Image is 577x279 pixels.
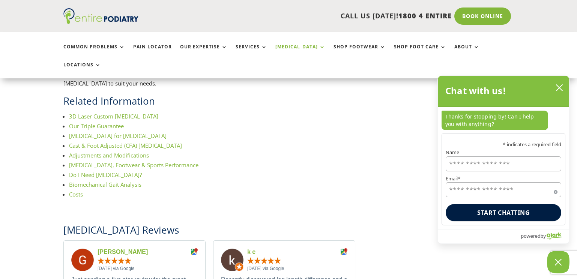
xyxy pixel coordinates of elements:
[275,44,325,60] a: [MEDICAL_DATA]
[69,171,142,178] a: Do I Need [MEDICAL_DATA]?
[69,190,83,198] a: Costs
[98,257,131,264] span: Rated 5
[63,8,138,24] img: logo (1)
[69,122,124,130] a: Our Triple Guarantee
[69,142,182,149] a: Cast & Foot Adjusted (CFA) [MEDICAL_DATA]
[69,132,167,139] a: [MEDICAL_DATA] for [MEDICAL_DATA]
[180,44,227,60] a: Our Expertise
[334,44,386,60] a: Shop Footwear
[446,176,561,181] label: Email*
[521,229,569,243] a: Powered by Olark
[446,156,561,171] input: Name
[446,150,561,155] label: Name
[63,18,138,25] a: Entire Podiatry
[394,44,446,60] a: Shop Foot Care
[236,44,267,60] a: Services
[167,11,452,21] p: CALL US [DATE]!
[247,248,336,256] h3: k c
[541,231,546,241] span: by
[446,142,561,147] p: * indicates a required field
[445,83,506,98] h2: Chat with us!
[69,151,149,159] a: Adjustments and Modifications
[547,251,569,273] button: Close Chatbox
[63,62,101,78] a: Locations
[63,223,355,240] h2: [MEDICAL_DATA] Reviews
[438,107,569,133] div: chat
[63,94,355,111] h2: Related Information
[446,204,561,221] button: Start chatting
[133,44,172,60] a: Pain Locator
[63,44,125,60] a: Common Problems
[247,266,347,272] span: [DATE] via Google
[446,182,561,197] input: Email
[98,248,186,256] h3: [PERSON_NAME]
[69,161,198,169] a: [MEDICAL_DATA], Footwear & Sports Performance
[554,189,557,192] span: Required field
[247,257,281,264] span: Rated 5
[553,82,565,93] button: close chatbox
[442,111,548,130] p: Thanks for stopping by! Can I help you with anything?
[521,231,540,241] span: powered
[437,75,569,244] div: olark chatbox
[69,181,141,188] a: Biomechanical Gait Analysis
[398,11,452,20] span: 1800 4 ENTIRE
[98,266,198,272] span: [DATE] via Google
[69,112,158,120] a: 3D Laser Custom [MEDICAL_DATA]
[454,7,511,25] a: Book Online
[454,44,479,60] a: About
